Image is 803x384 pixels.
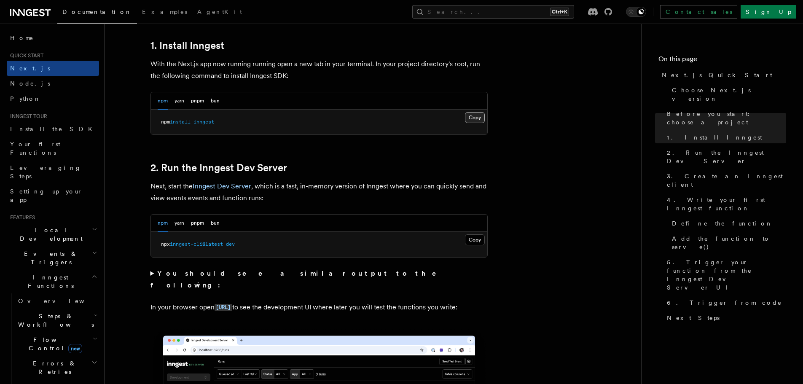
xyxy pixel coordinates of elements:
span: Setting up your app [10,188,83,203]
button: Events & Triggers [7,246,99,270]
summary: You should see a similar output to the following: [150,268,488,291]
strong: You should see a similar output to the following: [150,269,448,289]
button: bun [211,215,220,232]
a: Install the SDK [7,121,99,137]
a: Home [7,30,99,46]
span: Inngest Functions [7,273,91,290]
span: 2. Run the Inngest Dev Server [667,148,786,165]
span: Choose Next.js version [672,86,786,103]
a: Documentation [57,3,137,24]
button: Local Development [7,223,99,246]
span: npm [161,119,170,125]
span: Next.js [10,65,50,72]
button: npm [158,215,168,232]
a: Leveraging Steps [7,160,99,184]
span: 3. Create an Inngest client [667,172,786,189]
a: 2. Run the Inngest Dev Server [150,162,287,174]
span: inngest-cli@latest [170,241,223,247]
span: Documentation [62,8,132,15]
span: install [170,119,191,125]
a: Add the function to serve() [669,231,786,255]
a: Before you start: choose a project [663,106,786,130]
a: Setting up your app [7,184,99,207]
span: Next.js Quick Start [662,71,772,79]
span: 6. Trigger from code [667,298,782,307]
span: 5. Trigger your function from the Inngest Dev Server UI [667,258,786,292]
button: Toggle dark mode [626,7,646,17]
button: Copy [465,112,485,123]
p: With the Next.js app now running running open a new tab in your terminal. In your project directo... [150,58,488,82]
button: Copy [465,234,485,245]
a: Next.js Quick Start [658,67,786,83]
span: Next Steps [667,314,720,322]
button: pnpm [191,92,204,110]
span: Features [7,214,35,221]
a: Contact sales [660,5,737,19]
span: Local Development [7,226,92,243]
a: 6. Trigger from code [663,295,786,310]
span: new [68,344,82,353]
span: Leveraging Steps [10,164,81,180]
a: 4. Write your first Inngest function [663,192,786,216]
a: [URL] [215,303,232,311]
span: Events & Triggers [7,250,92,266]
span: dev [226,241,235,247]
span: Define the function [672,219,773,228]
button: Search...Ctrl+K [412,5,574,19]
a: 5. Trigger your function from the Inngest Dev Server UI [663,255,786,295]
a: Next Steps [663,310,786,325]
a: 2. Run the Inngest Dev Server [663,145,786,169]
span: Inngest tour [7,113,47,120]
a: 3. Create an Inngest client [663,169,786,192]
a: Inngest Dev Server [193,182,251,190]
span: Home [10,34,34,42]
a: AgentKit [192,3,247,23]
kbd: Ctrl+K [550,8,569,16]
button: pnpm [191,215,204,232]
span: Overview [18,298,105,304]
button: yarn [175,92,184,110]
button: Steps & Workflows [15,309,99,332]
a: Define the function [669,216,786,231]
p: Next, start the , which is a fast, in-memory version of Inngest where you can quickly send and vi... [150,180,488,204]
span: Flow Control [15,336,93,352]
a: 1. Install Inngest [150,40,224,51]
a: Choose Next.js version [669,83,786,106]
a: Node.js [7,76,99,91]
h4: On this page [658,54,786,67]
button: Errors & Retries [15,356,99,379]
span: Add the function to serve() [672,234,786,251]
span: Before you start: choose a project [667,110,786,126]
span: Python [10,95,41,102]
button: Inngest Functions [7,270,99,293]
span: 4. Write your first Inngest function [667,196,786,212]
button: Flow Controlnew [15,332,99,356]
span: 1. Install Inngest [667,133,762,142]
a: Examples [137,3,192,23]
a: Overview [15,293,99,309]
span: Quick start [7,52,43,59]
span: Install the SDK [10,126,97,132]
span: Your first Functions [10,141,60,156]
code: [URL] [215,304,232,311]
a: Sign Up [741,5,796,19]
button: bun [211,92,220,110]
span: Errors & Retries [15,359,91,376]
span: Examples [142,8,187,15]
span: Node.js [10,80,50,87]
span: inngest [193,119,214,125]
p: In your browser open to see the development UI where later you will test the functions you write: [150,301,488,314]
a: 1. Install Inngest [663,130,786,145]
span: Steps & Workflows [15,312,94,329]
a: Your first Functions [7,137,99,160]
button: npm [158,92,168,110]
span: npx [161,241,170,247]
span: AgentKit [197,8,242,15]
button: yarn [175,215,184,232]
a: Python [7,91,99,106]
a: Next.js [7,61,99,76]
